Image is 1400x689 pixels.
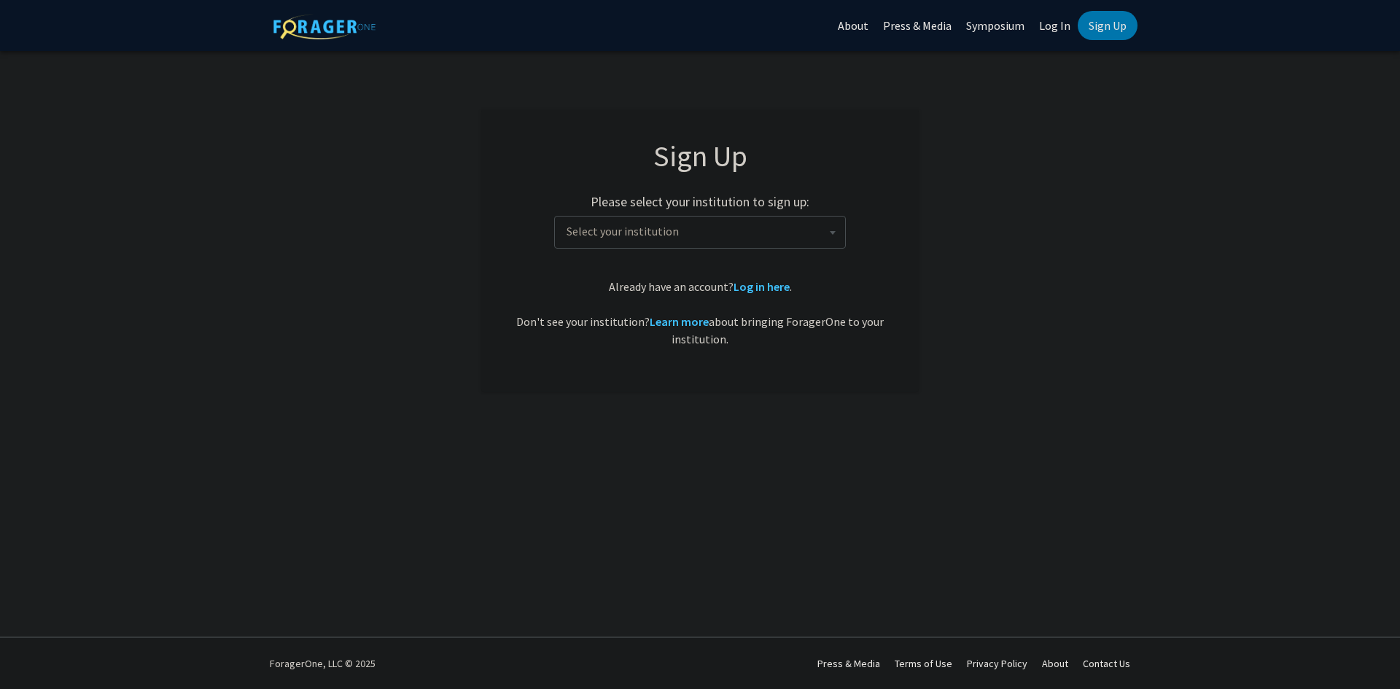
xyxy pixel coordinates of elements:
a: Sign Up [1078,11,1137,40]
a: Contact Us [1083,657,1130,670]
a: Privacy Policy [967,657,1027,670]
img: ForagerOne Logo [273,14,376,39]
span: Select your institution [554,216,846,249]
a: Learn more about bringing ForagerOne to your institution [650,314,709,329]
span: Select your institution [561,217,845,246]
h1: Sign Up [510,139,890,174]
span: Select your institution [567,224,679,238]
div: Already have an account? . Don't see your institution? about bringing ForagerOne to your institut... [510,278,890,348]
a: Terms of Use [895,657,952,670]
div: ForagerOne, LLC © 2025 [270,638,376,689]
a: Log in here [734,279,790,294]
a: Press & Media [817,657,880,670]
a: About [1042,657,1068,670]
h2: Please select your institution to sign up: [591,194,809,210]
